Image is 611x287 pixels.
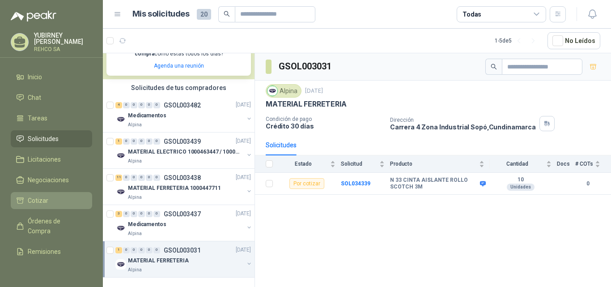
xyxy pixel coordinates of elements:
p: [DATE] [236,210,251,218]
a: 1 0 0 0 0 0 GSOL003439[DATE] Company LogoMATERIAL ELECTRICO 1000463447 / 1000465800Alpina [115,136,253,165]
div: 0 [153,138,160,145]
span: Licitaciones [28,154,61,164]
b: N 33 CINTA AISLANTE ROLLO SCOTCH 3M [390,177,478,191]
th: # COTs [575,155,611,173]
p: Alpina [128,230,142,237]
div: 0 [153,211,160,217]
div: 0 [138,247,145,253]
p: GSOL003437 [164,211,201,217]
span: Estado [278,161,328,167]
div: 0 [138,138,145,145]
p: [DATE] [236,246,251,254]
a: Chat [11,89,92,106]
div: 0 [146,247,153,253]
div: 0 [123,102,130,108]
p: YUBIRNEY [PERSON_NAME] [34,32,92,45]
span: Chat [28,93,41,103]
p: GSOL003438 [164,175,201,181]
a: Agenda una reunión [154,63,204,69]
b: cientos de solicitudes de compra [135,42,231,57]
div: 4 [115,102,122,108]
span: 20 [197,9,211,20]
a: Cotizar [11,192,92,209]
p: GSOL003439 [164,138,201,145]
img: Company Logo [115,150,126,161]
img: Company Logo [115,223,126,234]
p: Crédito 30 días [266,122,383,130]
div: 0 [153,175,160,181]
div: 0 [131,175,137,181]
div: 0 [153,247,160,253]
div: 0 [138,102,145,108]
div: 0 [123,211,130,217]
p: GSOL003031 [164,247,201,253]
div: 0 [123,138,130,145]
p: MATERIAL FERRETERIA [128,257,189,265]
span: Remisiones [28,247,61,257]
div: 1 [115,138,122,145]
div: 0 [146,138,153,145]
div: 3 [115,211,122,217]
p: [DATE] [236,137,251,146]
b: 10 [490,176,552,184]
div: 11 [115,175,122,181]
div: 0 [123,247,130,253]
div: 0 [131,247,137,253]
span: # COTs [575,161,593,167]
div: 0 [131,138,137,145]
p: Alpina [128,158,142,165]
span: Producto [390,161,477,167]
p: GSOL003482 [164,102,201,108]
th: Cantidad [490,155,557,173]
a: 4 0 0 0 0 0 GSOL003482[DATE] Company LogoMedicamentosAlpina [115,100,253,129]
span: Órdenes de Compra [28,216,84,236]
p: [DATE] [236,173,251,182]
div: 0 [131,102,137,108]
a: Negociaciones [11,171,92,188]
div: 0 [153,102,160,108]
div: Alpina [266,84,301,98]
span: search [224,11,230,17]
img: Company Logo [115,187,126,197]
p: [DATE] [305,87,323,95]
h1: Mis solicitudes [132,8,190,21]
div: 0 [138,211,145,217]
div: 0 [146,211,153,217]
img: Company Logo [115,114,126,125]
th: Solicitud [341,155,390,173]
span: Solicitudes [28,134,59,144]
div: Unidades [507,184,535,191]
a: Configuración [11,264,92,281]
button: No Leídos [547,32,600,49]
a: SOL034339 [341,180,370,187]
a: 1 0 0 0 0 0 GSOL003031[DATE] Company LogoMATERIAL FERRETERIAAlpina [115,245,253,274]
div: 0 [146,175,153,181]
h3: GSOL003031 [279,60,333,73]
span: Cotizar [28,196,48,206]
p: MATERIAL FERRETERIA [266,99,347,109]
a: 3 0 0 0 0 0 GSOL003437[DATE] Company LogoMedicamentosAlpina [115,209,253,237]
div: Por cotizar [289,178,324,189]
a: Remisiones [11,243,92,260]
p: Alpina [128,194,142,201]
div: 0 [123,175,130,181]
p: Alpina [128,266,142,274]
b: 0 [575,180,600,188]
div: 1 - 5 de 5 [495,34,540,48]
p: MATERIAL FERRETERIA 1000447711 [128,184,221,193]
img: Company Logo [267,86,277,96]
th: Producto [390,155,490,173]
div: Solicitudes de tus compradores [103,79,255,96]
p: Alpina [128,121,142,129]
a: Inicio [11,69,92,86]
span: Tareas [28,113,47,123]
a: Órdenes de Compra [11,213,92,240]
a: Tareas [11,110,92,127]
div: 0 [131,211,137,217]
a: Solicitudes [11,130,92,147]
span: Negociaciones [28,175,69,185]
span: Inicio [28,72,42,82]
p: MATERIAL ELECTRICO 1000463447 / 1000465800 [128,148,239,156]
th: Docs [557,155,575,173]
